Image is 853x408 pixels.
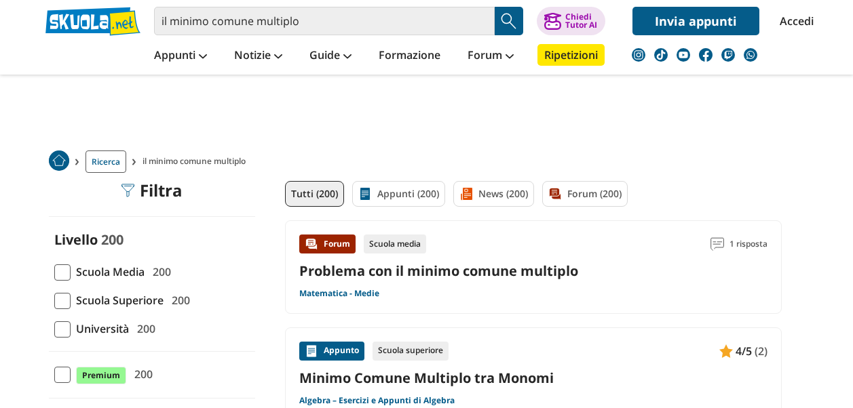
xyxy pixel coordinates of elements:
[299,342,364,361] div: Appunto
[495,7,523,35] button: Search Button
[49,150,69,173] a: Home
[744,48,757,62] img: WhatsApp
[305,344,318,358] img: Appunti contenuto
[76,367,126,384] span: Premium
[736,342,752,360] span: 4/5
[299,395,455,406] a: Algebra – Esercizi e Appunti di Algebra
[306,44,355,68] a: Guide
[632,7,759,35] a: Invia appunti
[299,288,379,299] a: Matematica - Medie
[101,230,124,249] span: 200
[121,184,134,197] img: Filtra filtri mobile
[54,230,98,249] label: Livello
[121,181,183,200] div: Filtra
[459,187,473,201] img: News filtro contenuto
[166,291,190,309] span: 200
[299,262,578,280] a: Problema con il minimo comune multiplo
[147,263,171,281] span: 200
[373,342,449,361] div: Scuola superiore
[537,7,605,35] button: ChiediTutor AI
[453,181,534,207] a: News (200)
[285,181,344,207] a: Tutti (200)
[632,48,645,62] img: instagram
[721,48,735,62] img: twitch
[86,150,126,173] a: Ricerca
[654,48,668,62] img: tiktok
[299,369,767,387] a: Minimo Comune Multiplo tra Monomi
[542,181,628,207] a: Forum (200)
[71,263,145,281] span: Scuola Media
[299,234,356,253] div: Forum
[499,11,519,31] img: Cerca appunti, riassunti o versioni
[375,44,444,68] a: Formazione
[129,365,153,383] span: 200
[699,48,713,62] img: facebook
[565,13,597,29] div: Chiedi Tutor AI
[132,320,155,338] span: 200
[154,7,495,35] input: Cerca appunti, riassunti o versioni
[719,344,733,358] img: Appunti contenuto
[231,44,286,68] a: Notizie
[464,44,517,68] a: Forum
[364,234,426,253] div: Scuola media
[548,187,562,201] img: Forum filtro contenuto
[780,7,808,35] a: Accedi
[71,291,164,309] span: Scuola Superiore
[755,342,767,360] span: (2)
[537,44,605,66] a: Ripetizioni
[358,187,372,201] img: Appunti filtro contenuto
[352,181,445,207] a: Appunti (200)
[677,48,690,62] img: youtube
[151,44,210,68] a: Appunti
[710,237,724,251] img: Commenti lettura
[729,234,767,253] span: 1 risposta
[71,320,129,338] span: Università
[305,237,318,251] img: Forum contenuto
[143,150,251,173] span: il minimo comune multiplo
[49,150,69,171] img: Home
